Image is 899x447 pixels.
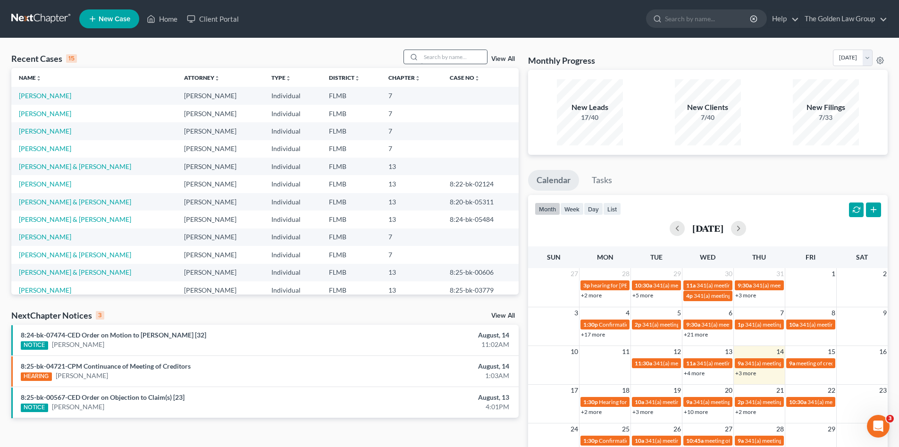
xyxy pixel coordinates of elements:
[142,10,182,27] a: Home
[321,193,381,211] td: FLMB
[724,268,733,279] span: 30
[581,292,602,299] a: +2 more
[264,105,321,122] td: Individual
[353,402,509,412] div: 4:01PM
[632,408,653,415] a: +3 more
[635,282,652,289] span: 10:30a
[584,202,603,215] button: day
[570,268,579,279] span: 27
[264,193,321,211] td: Individual
[775,423,785,435] span: 28
[321,281,381,299] td: FLMB
[19,286,71,294] a: [PERSON_NAME]
[19,74,42,81] a: Nameunfold_more
[793,102,859,113] div: New Filings
[560,202,584,215] button: week
[686,398,692,405] span: 9a
[686,282,696,289] span: 11a
[697,360,788,367] span: 341(a) meeting for [PERSON_NAME]
[321,87,381,104] td: FLMB
[421,50,487,64] input: Search by name...
[735,370,756,377] a: +3 more
[381,264,442,281] td: 13
[686,292,693,299] span: 4p
[882,268,888,279] span: 2
[705,437,808,444] span: meeting of creditors for [PERSON_NAME]
[701,321,792,328] span: 341(a) meeting for [PERSON_NAME]
[886,415,894,422] span: 3
[36,76,42,81] i: unfold_more
[388,74,420,81] a: Chapterunfold_more
[686,437,704,444] span: 10:45a
[329,74,360,81] a: Districtunfold_more
[672,346,682,357] span: 12
[650,253,663,261] span: Tue
[635,321,641,328] span: 2p
[176,228,264,246] td: [PERSON_NAME]
[789,398,807,405] span: 10:30a
[789,321,798,328] span: 10a
[442,264,519,281] td: 8:25-bk-00606
[321,140,381,158] td: FLMB
[264,87,321,104] td: Individual
[882,307,888,319] span: 9
[415,76,420,81] i: unfold_more
[321,105,381,122] td: FLMB
[286,76,291,81] i: unfold_more
[752,253,766,261] span: Thu
[19,162,131,170] a: [PERSON_NAME] & [PERSON_NAME]
[264,228,321,246] td: Individual
[96,311,104,320] div: 3
[21,331,206,339] a: 8:24-bk-07474-CED Order on Motion to [PERSON_NAME] [32]
[264,175,321,193] td: Individual
[176,264,264,281] td: [PERSON_NAME]
[599,398,672,405] span: Hearing for [PERSON_NAME]
[570,385,579,396] span: 17
[66,54,77,63] div: 15
[583,282,590,289] span: 3p
[867,415,890,438] iframe: Intercom live chat
[176,281,264,299] td: [PERSON_NAME]
[599,321,756,328] span: Confirmation hearing for [PERSON_NAME] & [PERSON_NAME]
[21,393,185,401] a: 8:25-bk-00567-CED Order on Objection to Claim(s) [23]
[831,307,836,319] span: 8
[381,246,442,263] td: 7
[738,282,752,289] span: 9:30a
[697,282,838,289] span: 341(a) meeting for [PERSON_NAME] & [PERSON_NAME]
[176,158,264,175] td: [PERSON_NAME]
[753,282,844,289] span: 341(a) meeting for [PERSON_NAME]
[775,268,785,279] span: 31
[19,215,131,223] a: [PERSON_NAME] & [PERSON_NAME]
[570,423,579,435] span: 24
[176,140,264,158] td: [PERSON_NAME]
[264,264,321,281] td: Individual
[581,331,605,338] a: +17 more
[176,105,264,122] td: [PERSON_NAME]
[645,437,786,444] span: 341(a) meeting for [PERSON_NAME] & [PERSON_NAME]
[684,370,705,377] a: +4 more
[321,175,381,193] td: FLMB
[728,307,733,319] span: 6
[264,246,321,263] td: Individual
[570,346,579,357] span: 10
[793,113,859,122] div: 7/33
[176,193,264,211] td: [PERSON_NAME]
[878,346,888,357] span: 16
[738,398,744,405] span: 2p
[353,393,509,402] div: August, 13
[675,102,741,113] div: New Clients
[806,253,815,261] span: Fri
[672,385,682,396] span: 19
[583,321,598,328] span: 1:30p
[381,87,442,104] td: 7
[735,292,756,299] a: +3 more
[621,346,630,357] span: 11
[583,170,621,191] a: Tasks
[19,92,71,100] a: [PERSON_NAME]
[745,398,836,405] span: 341(a) meeting for [PERSON_NAME]
[11,310,104,321] div: NextChapter Notices
[56,371,108,380] a: [PERSON_NAME]
[724,385,733,396] span: 20
[381,158,442,175] td: 13
[21,341,48,350] div: NOTICE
